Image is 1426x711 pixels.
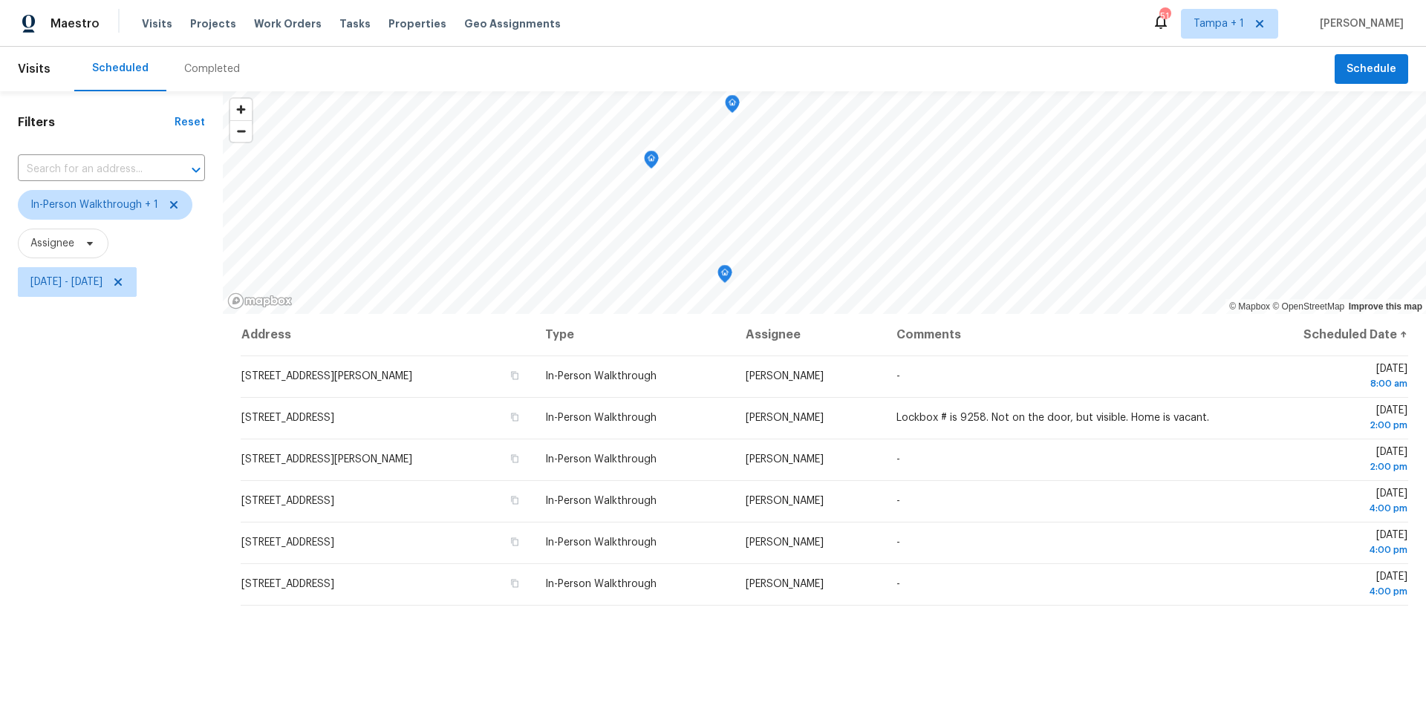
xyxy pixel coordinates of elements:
[545,413,657,423] span: In-Person Walkthrough
[734,314,885,355] th: Assignee
[175,115,205,130] div: Reset
[223,91,1426,314] canvas: Map
[896,579,900,589] span: -
[1349,301,1422,312] a: Improve this map
[1247,501,1407,516] div: 4:00 pm
[230,121,252,142] span: Zoom out
[725,95,740,118] div: Map marker
[1235,314,1408,355] th: Scheduled Date ↑
[1247,488,1407,516] span: [DATE]
[30,197,158,212] span: In-Person Walkthrough + 1
[746,371,824,381] span: [PERSON_NAME]
[1347,60,1396,79] span: Schedule
[1335,54,1408,85] button: Schedule
[388,16,446,31] span: Properties
[241,314,533,355] th: Address
[464,16,561,31] span: Geo Assignments
[545,579,657,589] span: In-Person Walkthrough
[18,158,163,181] input: Search for an address...
[1247,376,1407,391] div: 8:00 am
[644,151,659,174] div: Map marker
[254,16,322,31] span: Work Orders
[92,61,149,76] div: Scheduled
[896,371,900,381] span: -
[142,16,172,31] span: Visits
[1229,301,1270,312] a: Mapbox
[241,371,412,381] span: [STREET_ADDRESS][PERSON_NAME]
[230,99,252,120] button: Zoom in
[746,579,824,589] span: [PERSON_NAME]
[241,579,334,589] span: [STREET_ADDRESS]
[241,496,334,506] span: [STREET_ADDRESS]
[746,413,824,423] span: [PERSON_NAME]
[508,535,521,548] button: Copy Address
[896,454,900,465] span: -
[545,371,657,381] span: In-Person Walkthrough
[1247,571,1407,599] span: [DATE]
[227,292,293,309] a: Mapbox homepage
[746,454,824,465] span: [PERSON_NAME]
[30,236,74,251] span: Assignee
[896,413,1209,423] span: Lockbox # is 9258. Not on the door, but visible. Home is vacant.
[1194,16,1244,31] span: Tampa + 1
[241,413,334,423] span: [STREET_ADDRESS]
[339,19,371,29] span: Tasks
[508,494,521,507] button: Copy Address
[896,537,900,548] span: -
[241,537,334,548] span: [STREET_ADDRESS]
[1247,447,1407,474] span: [DATE]
[1272,301,1344,312] a: OpenStreetMap
[1247,530,1407,557] span: [DATE]
[1159,9,1170,24] div: 51
[545,496,657,506] span: In-Person Walkthrough
[508,577,521,590] button: Copy Address
[1247,459,1407,474] div: 2:00 pm
[190,16,236,31] span: Projects
[746,537,824,548] span: [PERSON_NAME]
[1247,584,1407,599] div: 4:00 pm
[508,452,521,465] button: Copy Address
[896,496,900,506] span: -
[885,314,1235,355] th: Comments
[1247,418,1407,433] div: 2:00 pm
[545,454,657,465] span: In-Person Walkthrough
[184,62,240,76] div: Completed
[533,314,734,355] th: Type
[1247,405,1407,433] span: [DATE]
[1314,16,1404,31] span: [PERSON_NAME]
[230,120,252,142] button: Zoom out
[717,265,732,288] div: Map marker
[746,496,824,506] span: [PERSON_NAME]
[51,16,100,31] span: Maestro
[18,53,51,85] span: Visits
[241,454,412,465] span: [STREET_ADDRESS][PERSON_NAME]
[186,160,206,180] button: Open
[1247,364,1407,391] span: [DATE]
[545,537,657,548] span: In-Person Walkthrough
[30,275,102,289] span: [DATE] - [DATE]
[508,369,521,382] button: Copy Address
[18,115,175,130] h1: Filters
[508,410,521,424] button: Copy Address
[1247,543,1407,557] div: 4:00 pm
